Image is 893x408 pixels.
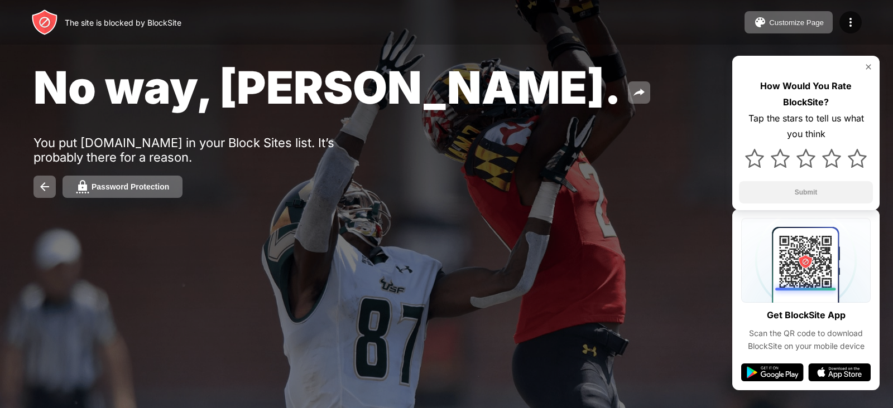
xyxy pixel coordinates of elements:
[844,16,857,29] img: menu-icon.svg
[741,363,804,381] img: google-play.svg
[33,60,621,114] span: No way, [PERSON_NAME].
[741,327,871,352] div: Scan the QR code to download BlockSite on your mobile device
[767,307,846,323] div: Get BlockSite App
[745,149,764,168] img: star.svg
[38,180,51,193] img: back.svg
[848,149,867,168] img: star.svg
[739,78,873,110] div: How Would You Rate BlockSite?
[63,176,183,198] button: Password Protection
[769,18,824,27] div: Customize Page
[741,218,871,303] img: qrcode.svg
[796,149,815,168] img: star.svg
[92,182,169,191] div: Password Protection
[739,110,873,143] div: Tap the stars to tell us what you think
[33,135,378,164] div: You put [DOMAIN_NAME] in your Block Sites list. It’s probably there for a reason.
[822,149,841,168] img: star.svg
[65,18,181,27] div: The site is blocked by BlockSite
[753,16,767,29] img: pallet.svg
[76,180,89,193] img: password.svg
[739,181,873,203] button: Submit
[632,86,646,99] img: share.svg
[771,149,790,168] img: star.svg
[864,62,873,71] img: rate-us-close.svg
[808,363,871,381] img: app-store.svg
[31,9,58,36] img: header-logo.svg
[745,11,833,33] button: Customize Page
